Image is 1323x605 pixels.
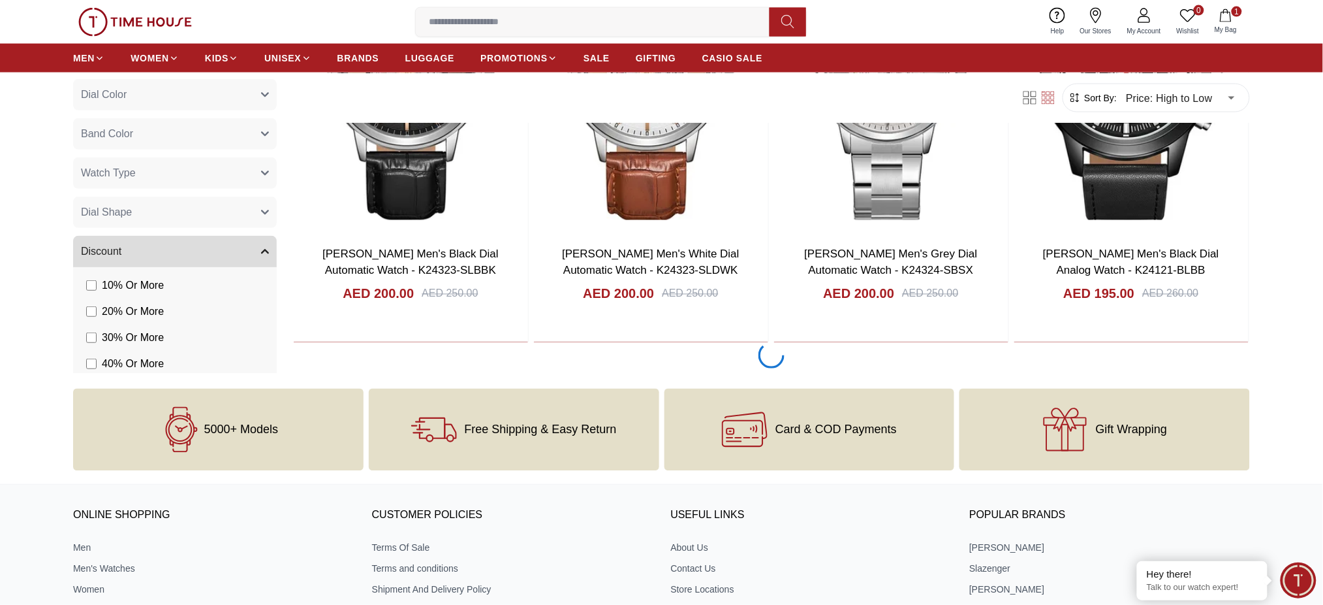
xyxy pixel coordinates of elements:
span: Dial Color [81,87,127,103]
a: Women [73,583,354,596]
div: Chat Widget [1281,563,1316,598]
span: My Account [1122,26,1166,36]
input: 10% Or More [86,280,97,291]
a: BRANDS [337,46,379,70]
span: UNISEX [264,52,301,65]
a: Store Locations [671,583,952,596]
h3: Popular Brands [969,506,1250,525]
span: 10 % Or More [102,278,164,293]
span: 20 % Or More [102,304,164,319]
span: Discount [81,244,121,259]
a: Terms and conditions [372,562,653,575]
span: SALE [584,52,610,65]
span: 40 % Or More [102,356,164,372]
img: ... [78,8,192,37]
button: 1My Bag [1207,7,1245,37]
span: My Bag [1209,25,1242,35]
span: Watch Type [81,165,136,181]
div: AED 250.00 [662,286,718,302]
a: 0Wishlist [1169,5,1207,39]
button: Watch Type [73,157,277,189]
a: WOMEN [131,46,179,70]
button: Discount [73,236,277,267]
a: Slazenger [969,562,1250,575]
a: [PERSON_NAME] [969,541,1250,554]
span: Dial Shape [81,204,132,220]
h3: USEFUL LINKS [671,506,952,525]
a: UNISEX [264,46,311,70]
a: Men [73,541,354,554]
a: Shipment And Delivery Policy [372,583,653,596]
span: Sort By: [1082,91,1117,105]
a: LUGGAGE [405,46,455,70]
span: Gift Wrapping [1096,423,1168,436]
p: Talk to our watch expert! [1147,582,1258,593]
span: 30 % Or More [102,330,164,346]
a: Our Stores [1072,5,1119,39]
span: Card & COD Payments [775,423,897,436]
span: WOMEN [131,52,169,65]
div: AED 250.00 [902,286,958,302]
span: MEN [73,52,95,65]
span: BRANDS [337,52,379,65]
h4: AED 195.00 [1063,285,1134,303]
button: Dial Shape [73,197,277,228]
a: KIDS [205,46,238,70]
a: Contact Us [671,562,952,575]
a: MEN [73,46,104,70]
div: AED 250.00 [422,286,478,302]
span: GIFTING [636,52,676,65]
input: 40% Or More [86,359,97,369]
span: 1 [1232,7,1242,17]
a: [PERSON_NAME] Men's Black Dial Automatic Watch - K24323-SLBBK [322,248,499,278]
a: GIFTING [636,46,676,70]
a: CASIO SALE [702,46,763,70]
span: Free Shipping & Easy Return [465,423,617,436]
input: 20% Or More [86,306,97,317]
div: Price: High to Low [1117,80,1244,116]
span: Band Color [81,126,133,142]
a: [PERSON_NAME] [969,583,1250,596]
a: About Us [671,541,952,554]
h3: ONLINE SHOPPING [73,506,354,525]
a: SALE [584,46,610,70]
a: Help [1043,5,1072,39]
span: 5000+ Models [204,423,279,436]
button: Sort By: [1068,91,1117,105]
a: PROMOTIONS [480,46,557,70]
span: Our Stores [1075,26,1117,36]
h4: AED 200.00 [823,285,894,303]
a: [PERSON_NAME] Men's Black Dial Analog Watch - K24121-BLBB [1043,248,1219,278]
h3: CUSTOMER POLICIES [372,506,653,525]
span: PROMOTIONS [480,52,548,65]
span: 0 [1194,5,1204,16]
h4: AED 200.00 [343,285,414,303]
button: Band Color [73,118,277,150]
span: Help [1046,26,1070,36]
a: Men's Watches [73,562,354,575]
span: KIDS [205,52,228,65]
span: CASIO SALE [702,52,763,65]
button: Dial Color [73,79,277,110]
h4: AED 200.00 [583,285,654,303]
a: [PERSON_NAME] Men's White Dial Automatic Watch - K24323-SLDWK [562,248,739,278]
span: Wishlist [1172,26,1204,36]
a: Terms Of Sale [372,541,653,554]
div: AED 260.00 [1142,286,1198,302]
div: Hey there! [1147,568,1258,581]
a: [PERSON_NAME] Men's Grey Dial Automatic Watch - K24324-SBSX [805,248,978,278]
span: LUGGAGE [405,52,455,65]
input: 30% Or More [86,333,97,343]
